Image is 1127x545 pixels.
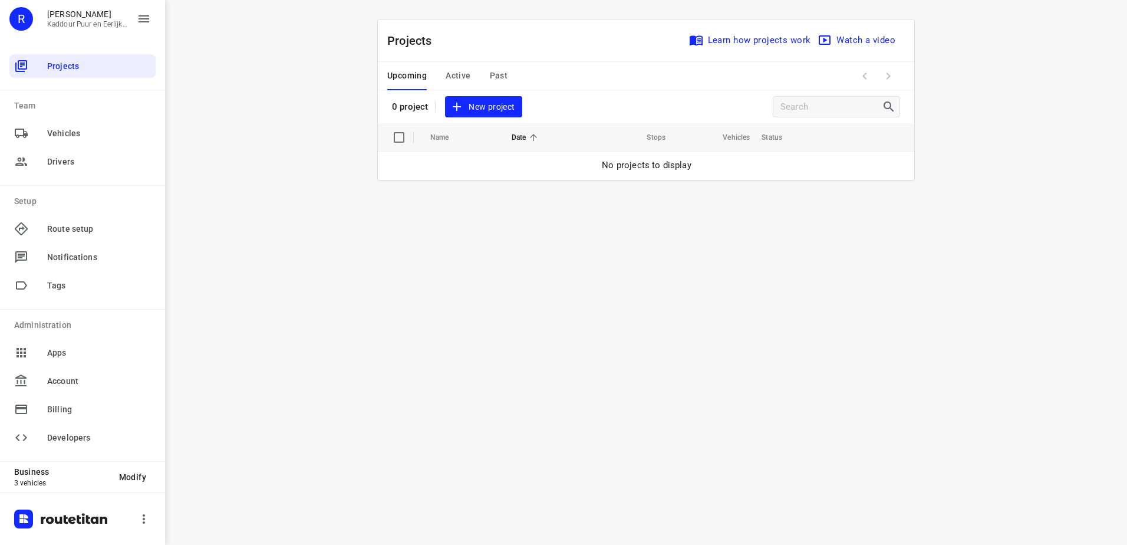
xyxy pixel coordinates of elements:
span: Notifications [47,251,151,264]
p: 3 vehicles [14,479,110,487]
span: Route setup [47,223,151,235]
div: Route setup [9,217,156,241]
div: Drivers [9,150,156,173]
span: Billing [47,403,151,416]
span: Modify [119,472,146,482]
span: Previous Page [853,64,876,88]
div: Account [9,369,156,393]
p: Rachid Kaddour [47,9,127,19]
span: Active [446,68,470,83]
div: Projects [9,54,156,78]
span: New project [452,100,515,114]
div: Search [882,100,899,114]
span: Apps [47,347,151,359]
span: Projects [47,60,151,73]
span: Account [47,375,151,388]
span: Next Page [876,64,900,88]
p: Business [14,467,110,477]
span: Vehicles [707,130,750,145]
p: Kaddour Puur en Eerlijk Vlees B.V. [47,20,127,28]
span: Status [762,130,798,145]
span: Name [430,130,464,145]
span: Vehicles [47,127,151,140]
input: Search projects [780,98,882,116]
p: Team [14,100,156,112]
button: New project [445,96,522,118]
div: R [9,7,33,31]
p: 0 project [392,101,428,112]
div: Tags [9,274,156,297]
div: Notifications [9,245,156,269]
span: Drivers [47,156,151,168]
span: Date [512,130,542,145]
span: Developers [47,432,151,444]
span: Stops [631,130,665,145]
div: Vehicles [9,122,156,145]
button: Modify [110,467,156,488]
div: Developers [9,426,156,449]
p: Administration [14,319,156,331]
p: Setup [14,195,156,208]
span: Tags [47,280,151,292]
div: Billing [9,398,156,421]
span: Upcoming [387,68,427,83]
p: Projects [387,32,441,50]
span: Past [490,68,508,83]
div: Apps [9,341,156,365]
